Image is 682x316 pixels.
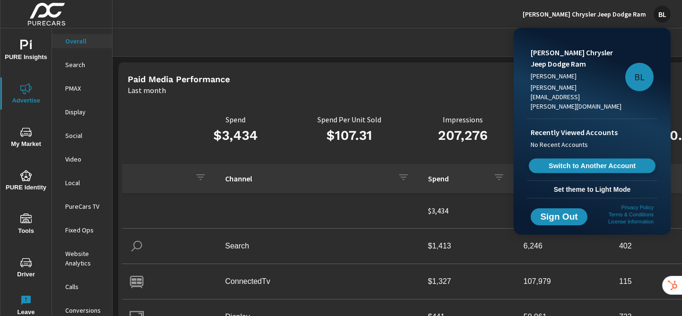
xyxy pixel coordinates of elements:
[625,63,654,91] div: BL
[621,205,654,210] a: Privacy Policy
[531,83,625,111] p: [PERSON_NAME][EMAIL_ADDRESS][PERSON_NAME][DOMAIN_NAME]
[529,159,656,173] a: Switch to Another Account
[534,162,650,171] span: Switch to Another Account
[538,213,580,221] span: Sign Out
[609,212,654,217] a: Terms & Conditions
[531,185,654,194] span: Set theme to Light Mode
[608,219,654,224] a: License Information
[531,127,654,138] p: Recently Viewed Accounts
[531,138,654,151] span: No Recent Accounts
[531,47,625,69] p: [PERSON_NAME] Chrysler Jeep Dodge Ram
[531,208,587,225] button: Sign Out
[527,181,657,198] button: Set theme to Light Mode
[531,71,625,81] p: [PERSON_NAME]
